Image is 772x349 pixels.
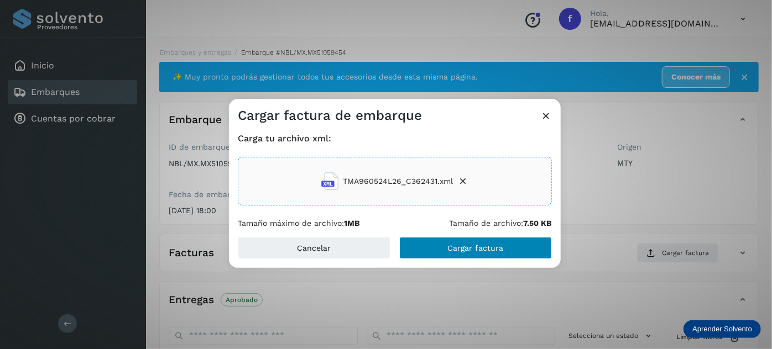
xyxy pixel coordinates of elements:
span: TMA960524L26_C362431.xml [343,176,453,187]
span: Cancelar [298,244,331,252]
p: Tamaño de archivo: [449,219,552,228]
b: 1MB [344,219,360,228]
button: Cancelar [238,237,390,259]
p: Aprender Solvento [692,325,752,334]
b: 7.50 KB [523,219,552,228]
div: Aprender Solvento [684,320,761,338]
p: Tamaño máximo de archivo: [238,219,360,228]
h3: Cargar factura de embarque [238,108,422,124]
button: Cargar factura [399,237,552,259]
span: Cargar factura [448,244,504,252]
h4: Carga tu archivo xml: [238,133,552,144]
